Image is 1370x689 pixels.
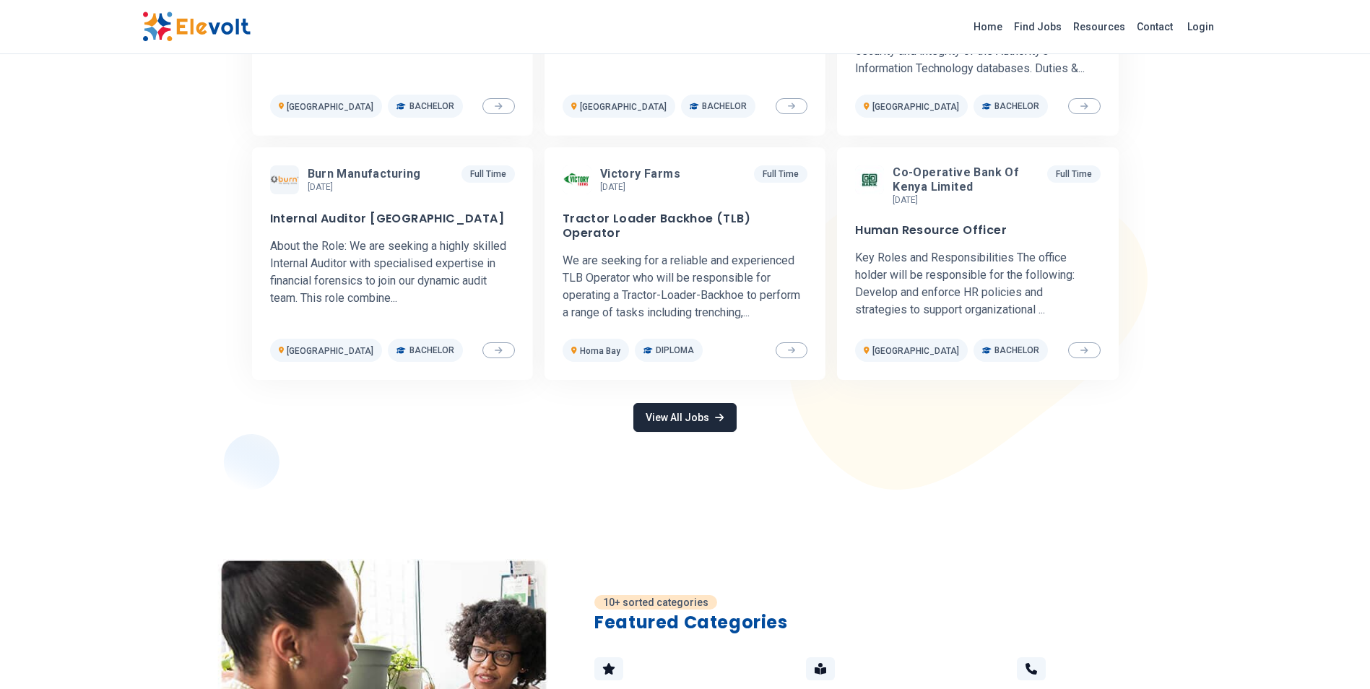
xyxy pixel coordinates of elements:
[308,181,427,193] p: [DATE]
[142,12,251,42] img: Elevolt
[1179,12,1223,41] a: Login
[563,252,807,321] p: We are seeking for a reliable and experienced TLB Operator who will be responsible for operating ...
[545,147,825,380] a: Victory FarmsVictory Farms[DATE]Full TimeTractor Loader Backhoe (TLB) OperatorWe are seeking for ...
[1008,15,1067,38] a: Find Jobs
[270,175,299,184] img: Burn Manufacturing
[287,102,373,112] span: [GEOGRAPHIC_DATA]
[461,165,515,183] p: Full Time
[633,403,736,432] a: View All Jobs
[872,346,959,356] span: [GEOGRAPHIC_DATA]
[837,147,1118,380] a: Co-operative Bank of Kenya LimitedCo-operative Bank of Kenya Limited[DATE]Full TimeHuman Resource...
[1067,15,1131,38] a: Resources
[563,165,591,194] img: Victory Farms
[855,223,1007,238] h3: Human Resource Officer
[702,100,747,112] span: Bachelor
[580,102,667,112] span: [GEOGRAPHIC_DATA]
[872,102,959,112] span: [GEOGRAPHIC_DATA]
[270,212,505,226] h3: Internal Auditor [GEOGRAPHIC_DATA]
[754,165,807,183] p: Full Time
[409,344,454,356] span: Bachelor
[893,165,1035,194] span: Co-operative Bank of Kenya Limited
[252,147,533,380] a: Burn ManufacturingBurn Manufacturing[DATE]Full TimeInternal Auditor [GEOGRAPHIC_DATA]About the Ro...
[855,165,884,194] img: Co-operative Bank of Kenya Limited
[968,15,1008,38] a: Home
[855,249,1100,318] p: Key Roles and Responsibilities The office holder will be responsible for the following: Develop a...
[594,595,717,610] p: 10+ sorted categories
[270,238,515,307] p: About the Role: We are seeking a highly skilled Internal Auditor with specialised expertise in fi...
[594,611,1228,634] h2: Featured Categories
[287,346,373,356] span: [GEOGRAPHIC_DATA]
[1047,165,1101,183] p: Full Time
[580,346,620,356] span: Homa Bay
[600,181,686,193] p: [DATE]
[656,344,694,356] span: Diploma
[994,100,1039,112] span: Bachelor
[893,194,1041,206] p: [DATE]
[563,212,807,240] h3: Tractor Loader Backhoe (TLB) Operator
[308,167,421,181] span: Burn Manufacturing
[409,100,454,112] span: Bachelor
[600,167,680,181] span: Victory Farms
[994,344,1039,356] span: Bachelor
[1298,620,1370,689] iframe: Chat Widget
[1131,15,1179,38] a: Contact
